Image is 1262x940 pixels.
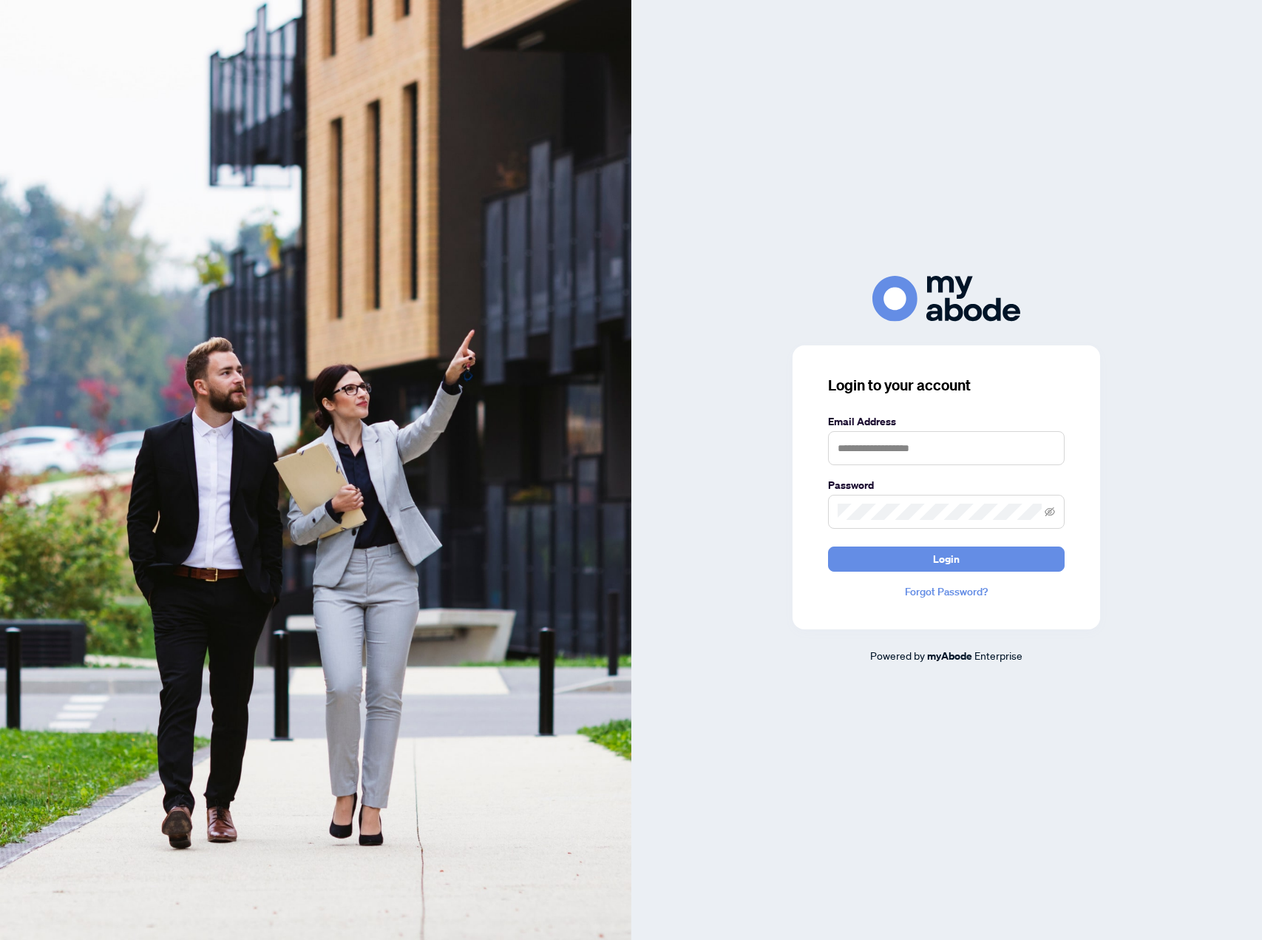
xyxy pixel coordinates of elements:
[870,649,925,662] span: Powered by
[872,276,1020,321] img: ma-logo
[1045,507,1055,517] span: eye-invisible
[974,649,1022,662] span: Enterprise
[828,413,1065,430] label: Email Address
[828,375,1065,396] h3: Login to your account
[828,584,1065,600] a: Forgot Password?
[927,648,972,664] a: myAbode
[828,477,1065,493] label: Password
[828,547,1065,572] button: Login
[933,547,960,571] span: Login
